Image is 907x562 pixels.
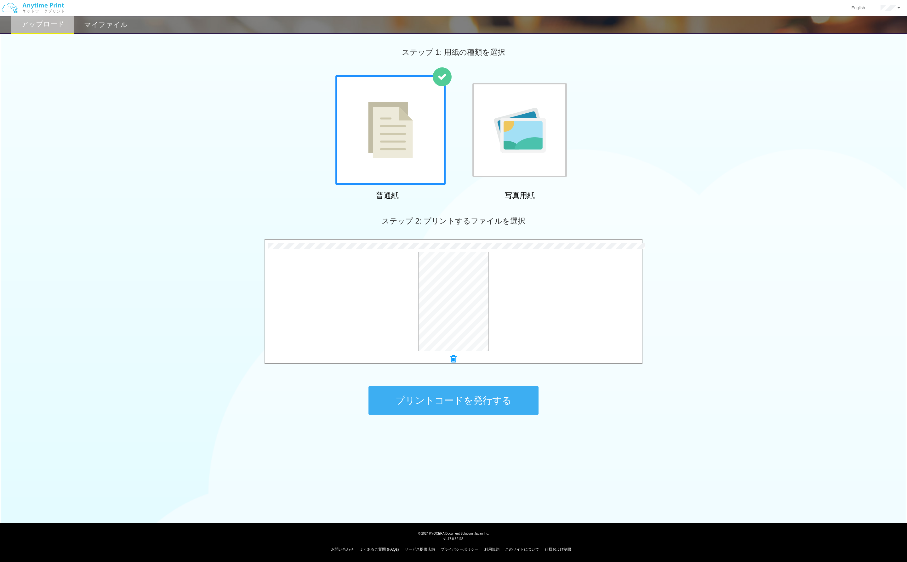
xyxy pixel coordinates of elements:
[484,547,499,552] a: 利用規約
[21,20,65,28] h2: アップロード
[443,537,463,541] span: v1.17.0.32136
[382,217,525,225] span: ステップ 2: プリントするファイルを選択
[494,108,546,153] img: photo-paper.png
[545,547,571,552] a: 仕様および制限
[368,386,539,415] button: プリントコードを発行する
[359,547,399,552] a: よくあるご質問 (FAQs)
[465,191,575,200] h2: 写真用紙
[505,547,539,552] a: このサイトについて
[84,21,128,29] h2: マイファイル
[441,547,478,552] a: プライバシーポリシー
[368,102,413,158] img: plain-paper.png
[331,547,354,552] a: お問い合わせ
[332,191,442,200] h2: 普通紙
[402,48,505,56] span: ステップ 1: 用紙の種類を選択
[405,547,435,552] a: サービス提供店舗
[418,531,489,535] span: © 2024 KYOCERA Document Solutions Japan Inc.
